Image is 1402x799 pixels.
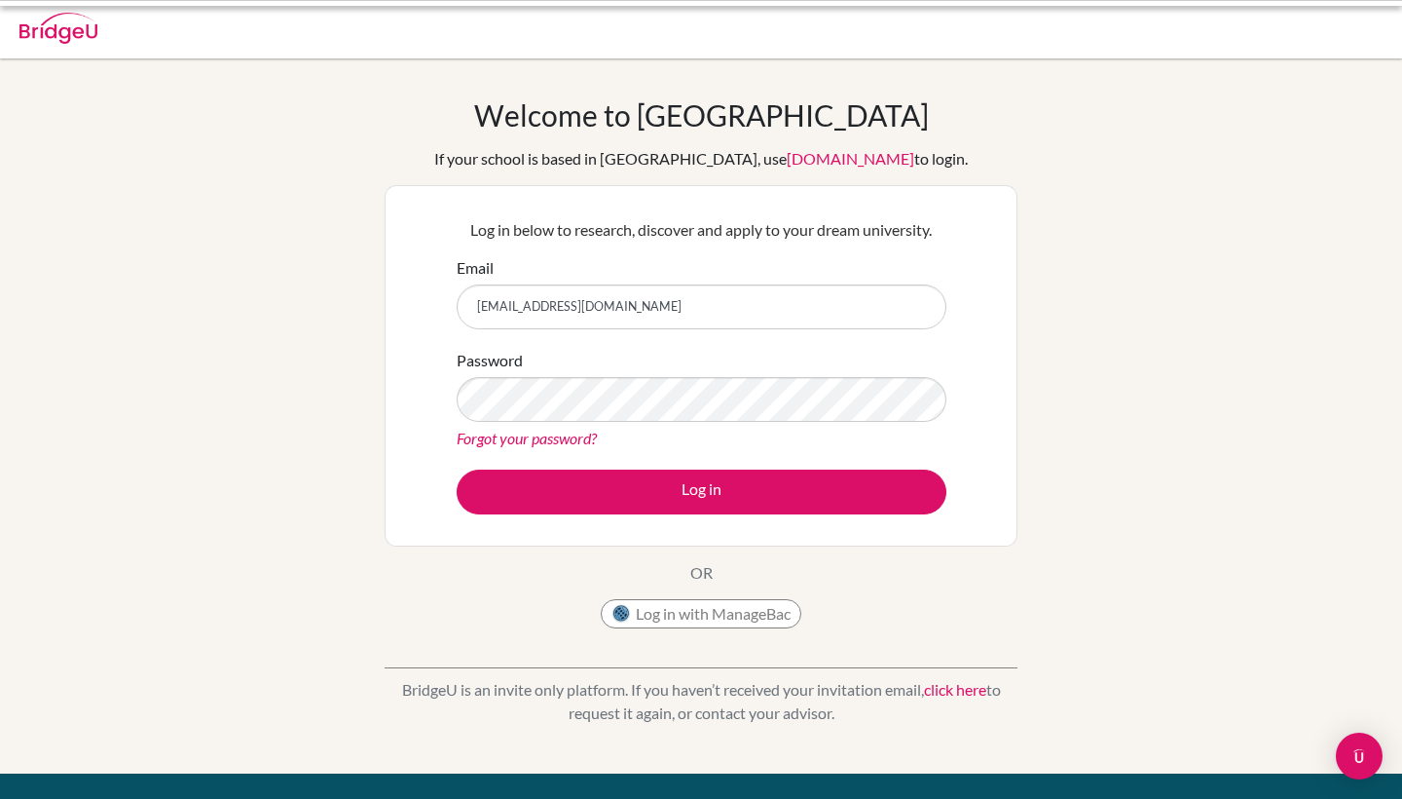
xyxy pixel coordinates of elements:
[19,13,97,44] img: Bridge-U
[787,149,914,168] a: [DOMAIN_NAME]
[457,218,946,242] p: Log in below to research, discover and apply to your dream university.
[385,678,1017,725] p: BridgeU is an invite only platform. If you haven’t received your invitation email, to request it ...
[924,680,986,699] a: click here
[690,561,713,585] p: OR
[1336,733,1383,780] div: Open Intercom Messenger
[457,429,597,447] a: Forgot your password?
[601,599,801,628] button: Log in with ManageBac
[434,147,968,171] div: If your school is based in [GEOGRAPHIC_DATA], use to login.
[474,97,929,133] h1: Welcome to [GEOGRAPHIC_DATA]
[457,470,946,514] button: Log in
[457,349,523,372] label: Password
[457,256,494,280] label: Email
